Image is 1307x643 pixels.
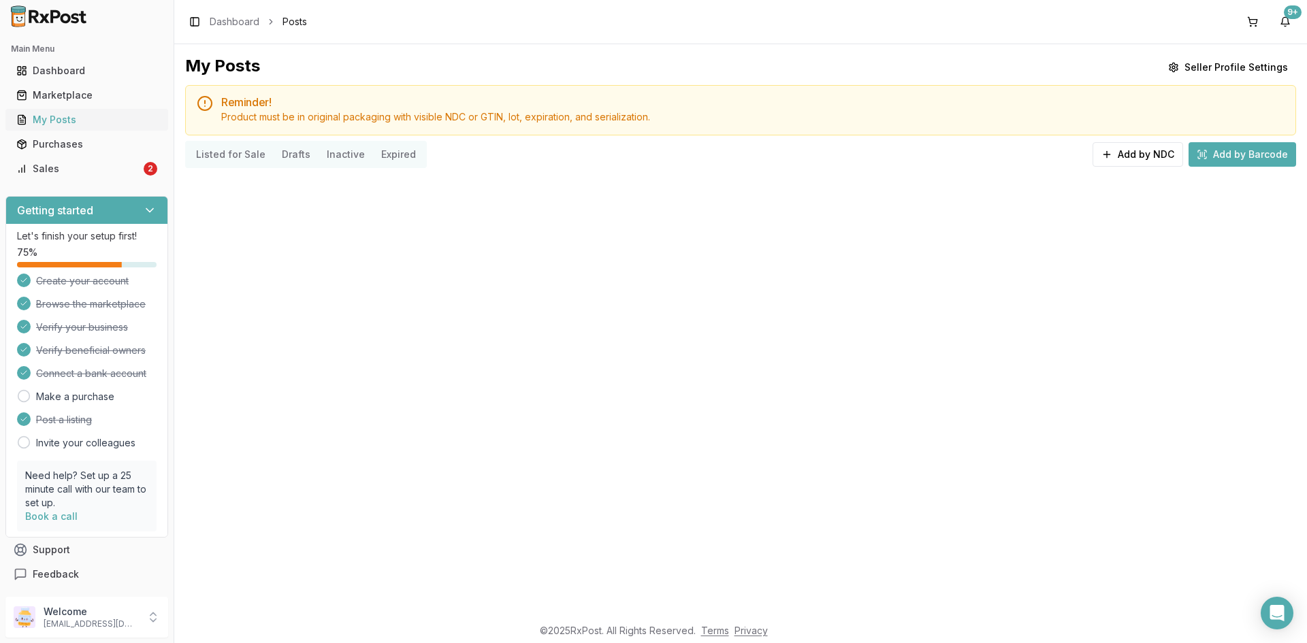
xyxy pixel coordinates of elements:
[14,606,35,628] img: User avatar
[17,229,157,243] p: Let's finish your setup first!
[735,625,768,636] a: Privacy
[5,60,168,82] button: Dashboard
[36,344,146,357] span: Verify beneficial owners
[36,367,146,380] span: Connect a bank account
[274,144,319,165] button: Drafts
[5,5,93,27] img: RxPost Logo
[5,109,168,131] button: My Posts
[5,133,168,155] button: Purchases
[11,59,163,83] a: Dashboard
[44,619,138,629] p: [EMAIL_ADDRESS][DOMAIN_NAME]
[5,158,168,180] button: Sales2
[319,144,373,165] button: Inactive
[221,110,1285,124] div: Product must be in original packaging with visible NDC or GTIN, lot, expiration, and serialization.
[1093,142,1183,167] button: Add by NDC
[1284,5,1302,19] div: 9+
[16,137,157,151] div: Purchases
[144,162,157,176] div: 2
[11,44,163,54] h2: Main Menu
[1274,11,1296,33] button: 9+
[11,108,163,132] a: My Posts
[221,97,1285,108] h5: Reminder!
[16,162,141,176] div: Sales
[17,246,37,259] span: 75 %
[11,83,163,108] a: Marketplace
[25,469,148,510] p: Need help? Set up a 25 minute call with our team to set up.
[36,320,128,334] span: Verify your business
[36,297,146,311] span: Browse the marketplace
[11,156,163,181] a: Sales2
[1160,55,1296,80] button: Seller Profile Settings
[1189,142,1296,167] button: Add by Barcode
[16,64,157,78] div: Dashboard
[16,88,157,102] div: Marketplace
[210,15,307,29] nav: breadcrumb
[5,84,168,106] button: Marketplace
[283,15,307,29] span: Posts
[17,202,93,218] h3: Getting started
[185,55,260,80] div: My Posts
[11,132,163,156] a: Purchases
[25,510,78,522] a: Book a call
[701,625,729,636] a: Terms
[5,562,168,587] button: Feedback
[188,144,274,165] button: Listed for Sale
[44,605,138,619] p: Welcome
[210,15,259,29] a: Dashboard
[1261,597,1293,629] div: Open Intercom Messenger
[373,144,424,165] button: Expired
[16,113,157,127] div: My Posts
[36,436,135,450] a: Invite your colleagues
[5,538,168,562] button: Support
[36,390,114,403] a: Make a purchase
[36,274,129,288] span: Create your account
[33,567,79,581] span: Feedback
[36,413,92,427] span: Post a listing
